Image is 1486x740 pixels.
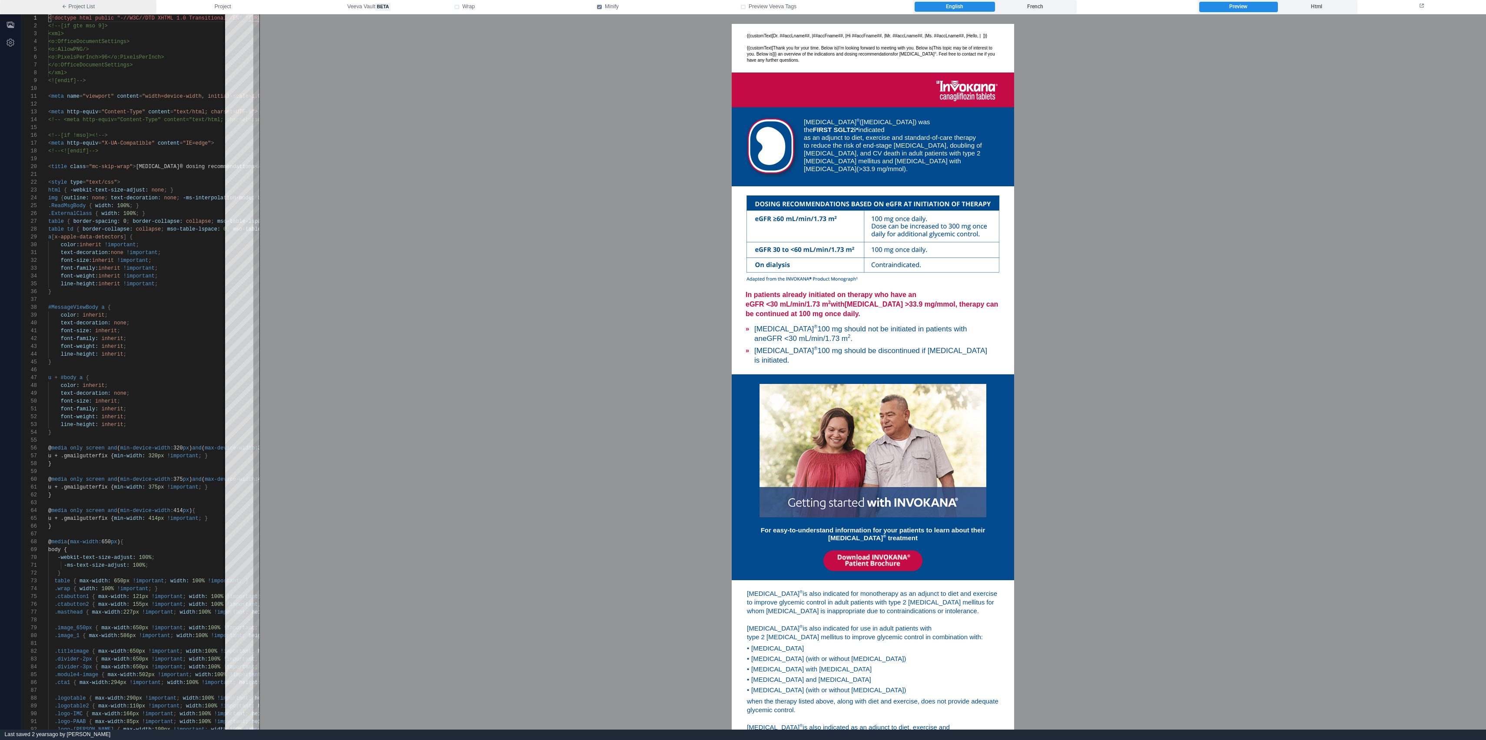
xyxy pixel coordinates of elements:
span: media [51,476,67,482]
span: a [48,234,51,240]
label: Preview [1199,2,1277,12]
span: only [70,476,83,482]
span: ( [117,445,120,451]
div: 1 [21,14,37,22]
span: u + .gmailgutterfix { [48,453,114,459]
span: 100% [123,211,136,217]
span: } [48,429,51,436]
span: ( [117,476,120,482]
div: 40 [21,319,37,327]
td: {{customText[Dr. ##accLname##, |##accFname##, |Hi ##accFname##, |Mr. ##accLname##, |Ms. ##accLnam... [472,19,754,49]
span: [MEDICAL_DATA] >33.9 mg/mmol [585,286,696,294]
span: ; [161,226,164,232]
span: font-weight: [61,414,98,420]
span: ; [176,195,179,201]
span: ® [554,331,557,337]
span: !important [123,273,155,279]
span: = [98,140,101,146]
span: ; [148,258,151,264]
span: font-weight: [61,344,98,350]
span: none [164,195,176,201]
span: font-family: [61,406,98,412]
div: 33 [21,264,37,272]
span: border-collapse: [133,218,182,225]
div: 58 [21,460,37,468]
span: = [170,109,173,115]
span: ; [123,351,126,357]
div: 34 [21,272,37,280]
span: "X-UA-Compatible" [101,140,154,146]
span: font-size: [61,328,92,334]
span: { [86,375,89,381]
span: < [48,164,51,170]
span: title [51,164,67,170]
sup: 2 [568,286,571,291]
span: { [67,218,70,225]
span: line-height: [61,351,98,357]
span: !important [167,453,199,459]
span: x-apple-data-detectors [54,234,123,240]
span: { [89,203,92,209]
div: 19 [21,155,37,163]
span: inherit [101,351,123,357]
iframe: preview [260,14,1486,730]
span: Wrap [462,3,475,11]
span: ; [105,312,108,318]
td: » [486,310,494,332]
div: 4 [21,38,37,46]
span: { [64,187,67,193]
span: ; [155,273,158,279]
div: 8 [21,69,37,77]
div: 41 [21,327,37,335]
label: Html [1277,2,1356,12]
span: "viewport" [83,93,114,99]
div: 42 [21,335,37,343]
div: 3 [21,30,37,38]
span: content [148,109,170,115]
span: beta [375,3,391,11]
span: ; [117,398,120,404]
div: 35 [21,280,37,288]
span: mso-table-lspace: [217,218,270,225]
span: ; [123,422,126,428]
div: 32 [21,257,37,264]
div: 26 [21,210,37,218]
span: eGFR <30 mL/min/1.73 m [486,286,571,294]
span: [MEDICAL_DATA]® dosing recommendations [136,164,255,170]
span: font-size: [61,258,92,264]
span: color: [61,312,80,318]
span: inherit [80,242,101,248]
span: ; [164,187,167,193]
span: ; [126,218,129,225]
span: ; [136,242,139,248]
span: = [83,179,86,185]
span: ; [123,344,126,350]
span: font-weight: [61,273,98,279]
span: img [48,195,58,201]
span: !important [123,281,155,287]
div: 39 [21,311,37,319]
span: .ExternalClass [48,211,92,217]
div: 36 [21,288,37,296]
span: ; [199,453,202,459]
span: > [133,164,136,170]
span: ] [123,234,126,240]
span: text-decoration: [61,320,111,326]
div: 20 [21,163,37,171]
span: inherit [95,398,117,404]
span: [ [51,234,54,240]
textarea: Editor content;Press Alt+F1 for Accessibility Options. [48,14,49,22]
span: font-family: [61,265,98,271]
div: 17 [21,139,37,147]
span: !important [123,265,155,271]
span: inherit [83,312,104,318]
img: Getting started with INVOKANA® [500,370,726,503]
span: font-size: [61,398,92,404]
span: text-decoration: [61,390,111,396]
span: none [152,187,164,193]
div: 54 [21,429,37,436]
span: and [192,445,202,451]
span: ( [202,445,205,451]
span: a [80,375,83,381]
img: PrINVOKANA® canagliflozin tablets [676,58,741,93]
